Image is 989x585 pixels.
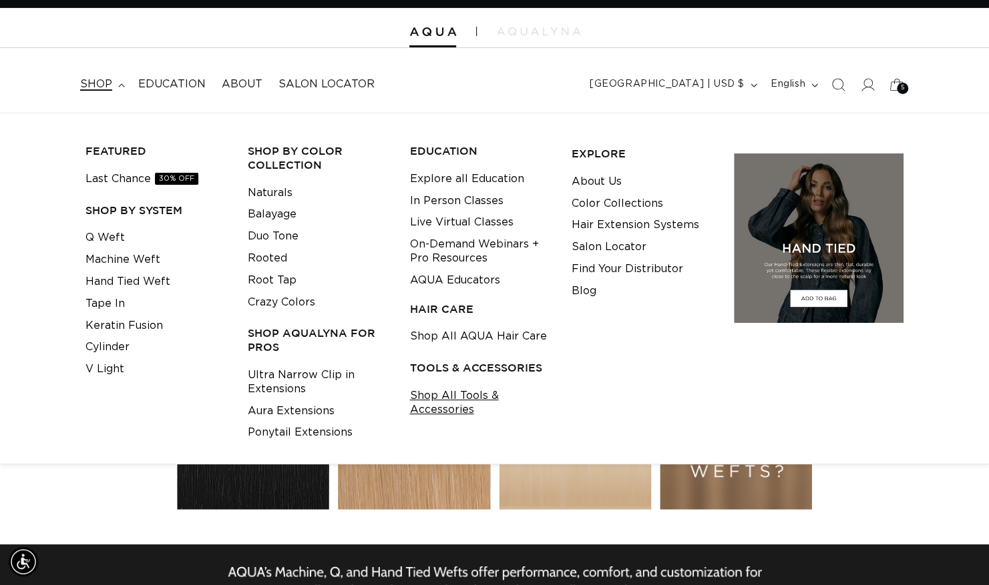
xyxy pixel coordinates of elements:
[248,364,389,400] a: Ultra Narrow Clip in Extensions
[72,69,130,99] summary: shop
[222,77,262,91] span: About
[85,144,227,158] h3: FEATURED
[155,173,198,185] span: 30% OFF
[409,144,551,158] h3: EDUCATION
[572,193,663,215] a: Color Collections
[582,72,763,97] button: [GEOGRAPHIC_DATA] | USD $
[572,258,683,280] a: Find Your Distributor
[85,293,125,315] a: Tape In
[409,168,524,190] a: Explore all Education
[248,400,335,422] a: Aura Extensions
[409,27,456,37] img: Aqua Hair Extensions
[590,77,745,91] span: [GEOGRAPHIC_DATA] | USD $
[85,168,198,190] a: Last Chance30% OFF
[409,326,546,348] a: Shop All AQUA Hair Care
[497,27,580,35] img: aqualyna.com
[771,77,805,91] span: English
[130,69,214,99] a: Education
[85,336,130,358] a: Cylinder
[572,171,622,193] a: About Us
[85,249,160,271] a: Machine Weft
[248,203,296,225] a: Balayage
[409,269,500,291] a: AQUA Educators
[80,77,112,91] span: shop
[85,203,227,217] h3: SHOP BY SYSTEM
[248,269,296,291] a: Root Tap
[572,280,596,302] a: Blog
[248,144,389,172] h3: Shop by Color Collection
[409,233,551,269] a: On-Demand Webinars + Pro Resources
[278,77,375,91] span: Salon Locator
[9,547,38,576] div: Accessibility Menu
[901,83,905,94] span: 5
[409,385,551,421] a: Shop All Tools & Accessories
[248,422,353,444] a: Ponytail Extensions
[409,302,551,316] h3: HAIR CARE
[572,236,646,258] a: Salon Locator
[85,271,170,293] a: Hand Tied Weft
[248,326,389,354] h3: Shop AquaLyna for Pros
[248,182,292,204] a: Naturals
[763,72,823,97] button: English
[214,69,270,99] a: About
[248,291,315,314] a: Crazy Colors
[85,315,163,337] a: Keratin Fusion
[248,225,299,247] a: Duo Tone
[85,358,124,380] a: V Light
[572,214,699,236] a: Hair Extension Systems
[248,247,287,269] a: Rooted
[85,227,125,249] a: Q Weft
[138,77,206,91] span: Education
[823,70,853,99] summary: Search
[409,190,503,212] a: In Person Classes
[270,69,383,99] a: Salon Locator
[409,361,551,375] h3: TOOLS & ACCESSORIES
[572,147,713,161] h3: EXPLORE
[409,211,513,233] a: Live Virtual Classes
